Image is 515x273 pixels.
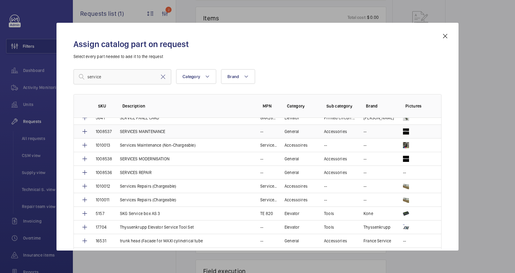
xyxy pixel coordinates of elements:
[176,69,216,84] button: Category
[285,224,299,230] p: Elevator
[363,115,394,121] p: [PERSON_NAME]
[260,115,277,121] p: GAA26800KB1
[120,224,194,230] p: Thyssenkrupp Elevator Service Tool Set
[285,169,299,176] p: General
[324,224,334,230] p: Tools
[403,224,409,230] img: YWpzJ3ClaJAodK91mOKOTb2c1lTK7iljZA2slmGSY7TICmDo.png
[260,197,277,203] p: Services Repairs (Chargeable)
[324,183,327,189] p: --
[260,224,263,230] p: --
[363,197,367,203] p: --
[122,103,253,109] p: Description
[403,197,409,203] img: 5tQeFcMRmBChVw3G5xJa-tgfCxOQGG_LN6vDhVamHr9mV4Qp.png
[285,156,299,162] p: General
[363,169,367,176] p: --
[403,142,409,148] img: z6CUh2ptDW7qMivjRm-SxB0WzpR0qBEGPyo9m4aillHV2ybg.jpeg
[285,210,299,217] p: Elevator
[120,210,160,217] p: SKG Service box AS 3
[120,183,176,189] p: Services Repairs (Chargeable)
[221,69,255,84] button: Brand
[96,238,106,244] p: 16531
[403,183,409,189] img: A9f3uJH--QUXFu9FdmKG1ruxZL9bHVuR99P0YC4cqexzSYLy.png
[324,156,347,162] p: Accessories
[363,210,373,217] p: Kone
[96,210,104,217] p: 5157
[73,69,171,84] input: Find a part
[324,128,347,135] p: Accessories
[260,142,277,148] p: Services Maintenance (Non-Chargeable)
[285,197,308,203] p: Accessoires
[326,103,356,109] p: Sub category
[403,156,409,162] img: 7rk30kBFCpLCGw22LQvjsBKO9vMSU4ADyMMIhNre_BYDf4Iy.png
[324,142,327,148] p: --
[96,183,110,189] p: 1010012
[260,156,263,162] p: --
[96,115,105,121] p: 5641
[120,156,169,162] p: SERVICES MODERNISATION
[227,74,239,79] span: Brand
[363,238,391,244] p: France Service
[120,128,165,135] p: SERVICES MAINTENANCE
[324,197,327,203] p: --
[120,115,159,121] p: SERVICE PANEL CARD
[287,103,317,109] p: Category
[120,169,152,176] p: SERVICES REPAIR
[403,210,409,217] img: s-_uY3xHzyX_BxUJa6bLgyHzqovBvhVOa_8x0OwmZUYZ2PJJ.png
[285,183,308,189] p: Accessoires
[285,238,299,244] p: General
[263,103,277,109] p: MPN
[73,53,442,60] p: Select every part needed to add it to the request
[260,169,263,176] p: --
[403,238,406,244] p: --
[73,39,442,50] h2: Assign catalog part on request
[96,156,112,162] p: 1008538
[96,197,109,203] p: 1010011
[285,142,308,148] p: Accessoires
[120,142,196,148] p: Services Maintenance (Non-Chargeable)
[98,103,113,109] p: SKU
[403,169,406,176] p: --
[363,224,391,230] p: Thyssenkrupp
[120,197,176,203] p: Services Repairs (Chargeable)
[363,128,367,135] p: --
[285,115,299,121] p: Elevator
[260,210,273,217] p: TE 820
[260,238,263,244] p: --
[363,142,367,148] p: --
[366,103,396,109] p: Brand
[324,210,334,217] p: Tools
[363,183,367,189] p: --
[120,238,203,244] p: trunk head (Facade for MAXI cylindrical tube
[96,128,112,135] p: 1008537
[96,169,112,176] p: 1008536
[96,224,107,230] p: 17704
[260,128,263,135] p: --
[405,103,429,109] p: Pictures
[96,142,110,148] p: 1010013
[324,115,356,121] p: Printed Circuit Board
[260,183,277,189] p: Services Repairs (Chargeable)
[285,128,299,135] p: General
[403,128,409,135] img: Km33JILPo7XhB1uRwyyWT09Ug4rK46SSHHPdKXWmjl7lqZFy.png
[182,74,200,79] span: Category
[363,156,367,162] p: --
[324,238,347,244] p: Accessories
[403,115,409,121] img: lTgHBj69ai-hz5rHm6v45YK697ndy1CiAUPBJe7m5R3jO3S_.jpeg
[324,169,347,176] p: Accessories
